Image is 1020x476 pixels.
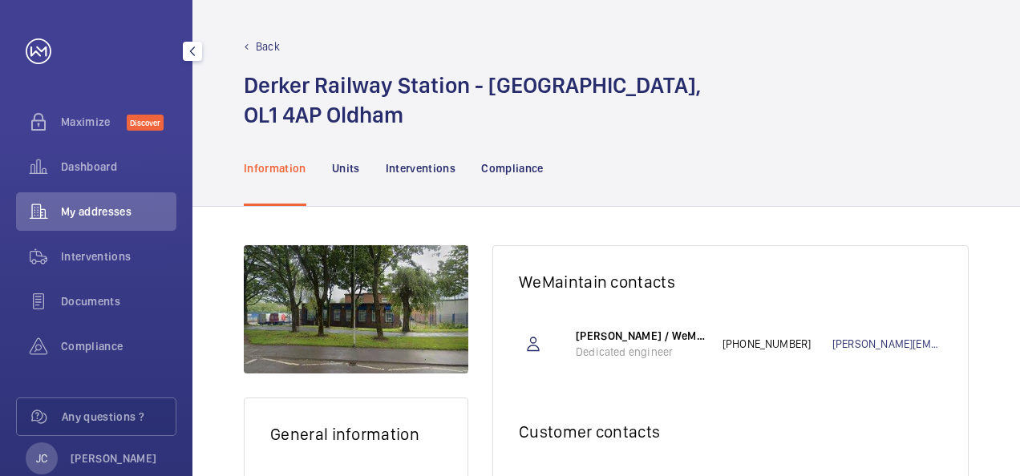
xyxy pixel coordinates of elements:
span: Documents [61,293,176,309]
p: JC [36,450,47,466]
p: [PERSON_NAME] [71,450,157,466]
span: Dashboard [61,159,176,175]
span: Maximize [61,114,127,130]
span: Discover [127,115,164,131]
span: Any questions ? [62,409,176,425]
span: Interventions [61,248,176,264]
h1: Derker Railway Station - [GEOGRAPHIC_DATA], OL1 4AP Oldham [244,71,701,130]
h2: General information [270,424,442,444]
a: [PERSON_NAME][EMAIL_ADDRESS][DOMAIN_NAME] [832,336,942,352]
h2: Customer contacts [519,422,942,442]
p: [PERSON_NAME] / WeMaintain [GEOGRAPHIC_DATA] [576,328,706,344]
p: Units [332,160,360,176]
p: Interventions [386,160,456,176]
h2: WeMaintain contacts [519,272,942,292]
span: Compliance [61,338,176,354]
p: Back [256,38,280,54]
span: My addresses [61,204,176,220]
p: Compliance [481,160,544,176]
p: Information [244,160,306,176]
p: [PHONE_NUMBER] [722,336,832,352]
p: Dedicated engineer [576,344,706,360]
